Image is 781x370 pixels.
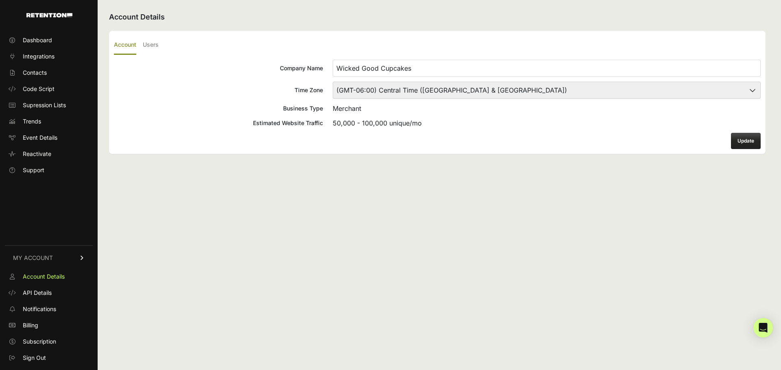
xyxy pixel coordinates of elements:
[333,82,761,99] select: Time Zone
[23,354,46,362] span: Sign Out
[109,11,766,23] h2: Account Details
[731,133,761,149] button: Update
[114,119,323,127] div: Estimated Website Traffic
[23,69,47,77] span: Contacts
[23,305,56,313] span: Notifications
[23,166,44,174] span: Support
[333,60,761,77] input: Company Name
[114,64,323,72] div: Company Name
[5,351,93,364] a: Sign Out
[23,150,51,158] span: Reactivate
[333,104,761,113] div: Merchant
[5,303,93,316] a: Notifications
[13,254,53,262] span: MY ACCOUNT
[5,99,93,112] a: Supression Lists
[23,289,52,297] span: API Details
[5,131,93,144] a: Event Details
[333,118,761,128] div: 50,000 - 100,000 unique/mo
[23,52,55,61] span: Integrations
[5,319,93,332] a: Billing
[5,50,93,63] a: Integrations
[5,147,93,160] a: Reactivate
[23,117,41,125] span: Trends
[5,335,93,348] a: Subscription
[26,13,72,17] img: Retention.com
[23,101,66,109] span: Supression Lists
[114,36,136,55] label: Account
[23,273,65,281] span: Account Details
[5,286,93,299] a: API Details
[23,321,38,329] span: Billing
[5,66,93,79] a: Contacts
[23,85,55,93] span: Code Script
[23,338,56,346] span: Subscription
[143,36,159,55] label: Users
[5,164,93,177] a: Support
[23,134,57,142] span: Event Details
[23,36,52,44] span: Dashboard
[5,115,93,128] a: Trends
[753,318,773,338] div: Open Intercom Messenger
[114,86,323,94] div: Time Zone
[5,270,93,283] a: Account Details
[5,34,93,47] a: Dashboard
[5,82,93,95] a: Code Script
[114,104,323,113] div: Business Type
[5,245,93,270] a: MY ACCOUNT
